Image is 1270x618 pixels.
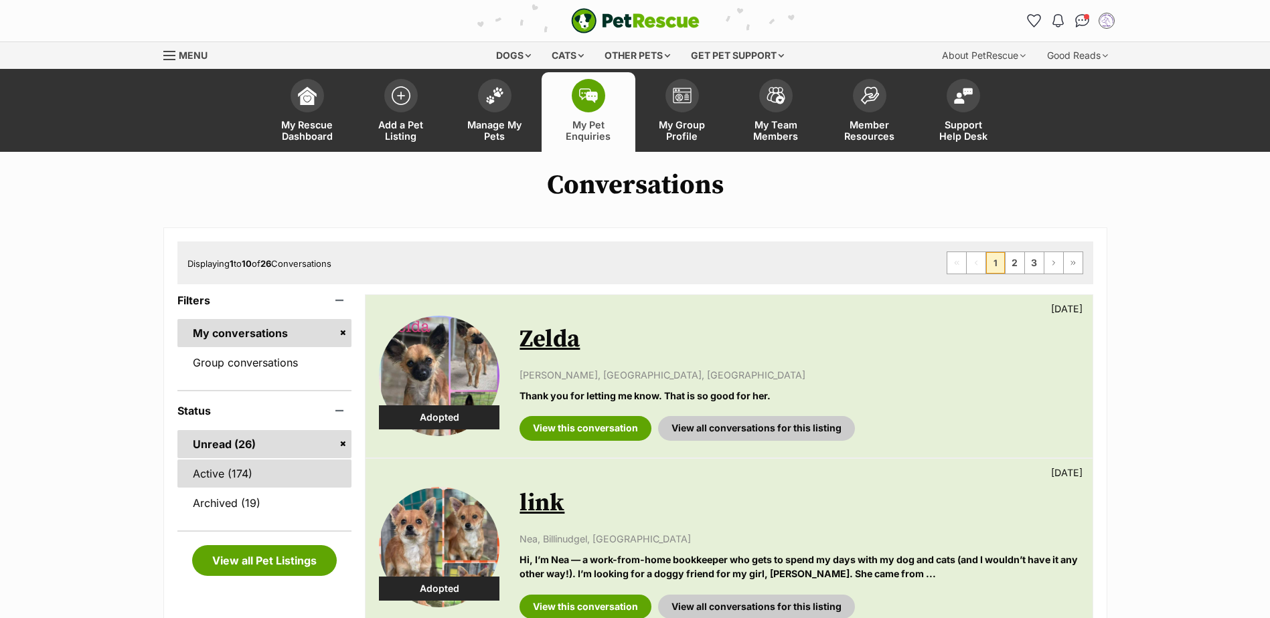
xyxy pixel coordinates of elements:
[177,489,352,517] a: Archived (19)
[192,545,337,576] a: View all Pet Listings
[177,430,352,458] a: Unread (26)
[520,532,1079,546] p: Nea, Billinudgel, [GEOGRAPHIC_DATA]
[485,87,504,104] img: manage-my-pets-icon-02211641906a0b7f246fdf0571729dbe1e7629f14944591b6c1af311fb30b64b.svg
[986,252,1005,274] span: Page 1
[1044,252,1063,274] a: Next page
[1052,14,1063,27] img: notifications-46538b983faf8c2785f20acdc204bb7945ddae34d4c08c2a6579f10ce5e182be.svg
[1075,14,1089,27] img: chat-41dd97257d64d25036548639549fe6c8038ab92f7586957e7f3b1b290dea8141.svg
[230,258,234,269] strong: 1
[658,416,855,440] a: View all conversations for this listing
[840,119,900,142] span: Member Resources
[1024,10,1045,31] a: Favourites
[1051,466,1083,480] p: [DATE]
[298,86,317,105] img: dashboard-icon-eb2f2d2d3e046f16d808141f083e7271f6b2e854fb5c12c21221c1fb7104beca.svg
[487,42,540,69] div: Dogs
[954,88,973,104] img: help-desk-icon-fdf02630f3aa405de69fd3d07c3f3aa587a6932b1a1747fa1d2bba05be0121f9.svg
[465,119,525,142] span: Manage My Pets
[579,88,598,103] img: pet-enquiries-icon-7e3ad2cf08bfb03b45e93fb7055b45f3efa6380592205ae92323e6603595dc1f.svg
[1064,252,1083,274] a: Last page
[673,88,692,104] img: group-profile-icon-3fa3cf56718a62981997c0bc7e787c4b2cf8bcc04b72c1350f741eb67cf2f40e.svg
[520,324,580,354] a: Zelda
[947,251,1083,274] nav: Pagination
[379,577,499,601] div: Adopted
[1051,302,1083,316] p: [DATE]
[277,119,337,142] span: My Rescue Dashboard
[1006,252,1024,274] a: Page 2
[1038,42,1117,69] div: Good Reads
[682,42,793,69] div: Get pet support
[1096,10,1117,31] button: My account
[542,72,635,152] a: My Pet Enquiries
[242,258,252,269] strong: 10
[177,294,352,306] header: Filters
[179,49,208,61] span: Menu
[371,119,431,142] span: Add a Pet Listing
[542,42,593,69] div: Cats
[260,258,271,269] strong: 26
[558,119,619,142] span: My Pet Enquiries
[379,487,499,607] img: link
[1072,10,1093,31] a: Conversations
[933,42,1035,69] div: About PetRescue
[571,8,700,33] img: logo-e224e6f780fb5917bec1dbf3a21bbac754714ae5b6737aabdf751b685950b380.svg
[392,86,410,105] img: add-pet-listing-icon-0afa8454b4691262ce3f59096e99ab1cd57d4a30225e0717b998d2c9b9846f56.svg
[1048,10,1069,31] button: Notifications
[448,72,542,152] a: Manage My Pets
[354,72,448,152] a: Add a Pet Listing
[520,416,651,440] a: View this conversation
[177,459,352,488] a: Active (174)
[933,119,994,142] span: Support Help Desk
[635,72,729,152] a: My Group Profile
[1025,252,1044,274] a: Page 3
[520,552,1079,581] p: Hi, I’m Nea — a work-from-home bookkeeper who gets to spend my days with my dog and cats (and I w...
[379,405,499,429] div: Adopted
[177,348,352,377] a: Group conversations
[947,252,966,274] span: First page
[177,405,352,417] header: Status
[917,72,1010,152] a: Support Help Desk
[595,42,680,69] div: Other pets
[520,389,1079,403] p: Thank you for letting me know. That is so good for her.
[260,72,354,152] a: My Rescue Dashboard
[1024,10,1117,31] ul: Account quick links
[163,42,217,66] a: Menu
[967,252,985,274] span: Previous page
[729,72,823,152] a: My Team Members
[823,72,917,152] a: Member Resources
[652,119,712,142] span: My Group Profile
[520,488,564,518] a: link
[177,319,352,347] a: My conversations
[1100,14,1113,27] img: Maryborough Animal Refuge & Pet Boarding profile pic
[187,258,331,269] span: Displaying to of Conversations
[860,86,879,104] img: member-resources-icon-8e73f808a243e03378d46382f2149f9095a855e16c252ad45f914b54edf8863c.svg
[520,368,1079,382] p: [PERSON_NAME], [GEOGRAPHIC_DATA], [GEOGRAPHIC_DATA]
[746,119,806,142] span: My Team Members
[571,8,700,33] a: PetRescue
[767,87,785,104] img: team-members-icon-5396bd8760b3fe7c0b43da4ab00e1e3bb1a5d9ba89233759b79545d2d3fc5d0d.svg
[379,316,499,436] img: Zelda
